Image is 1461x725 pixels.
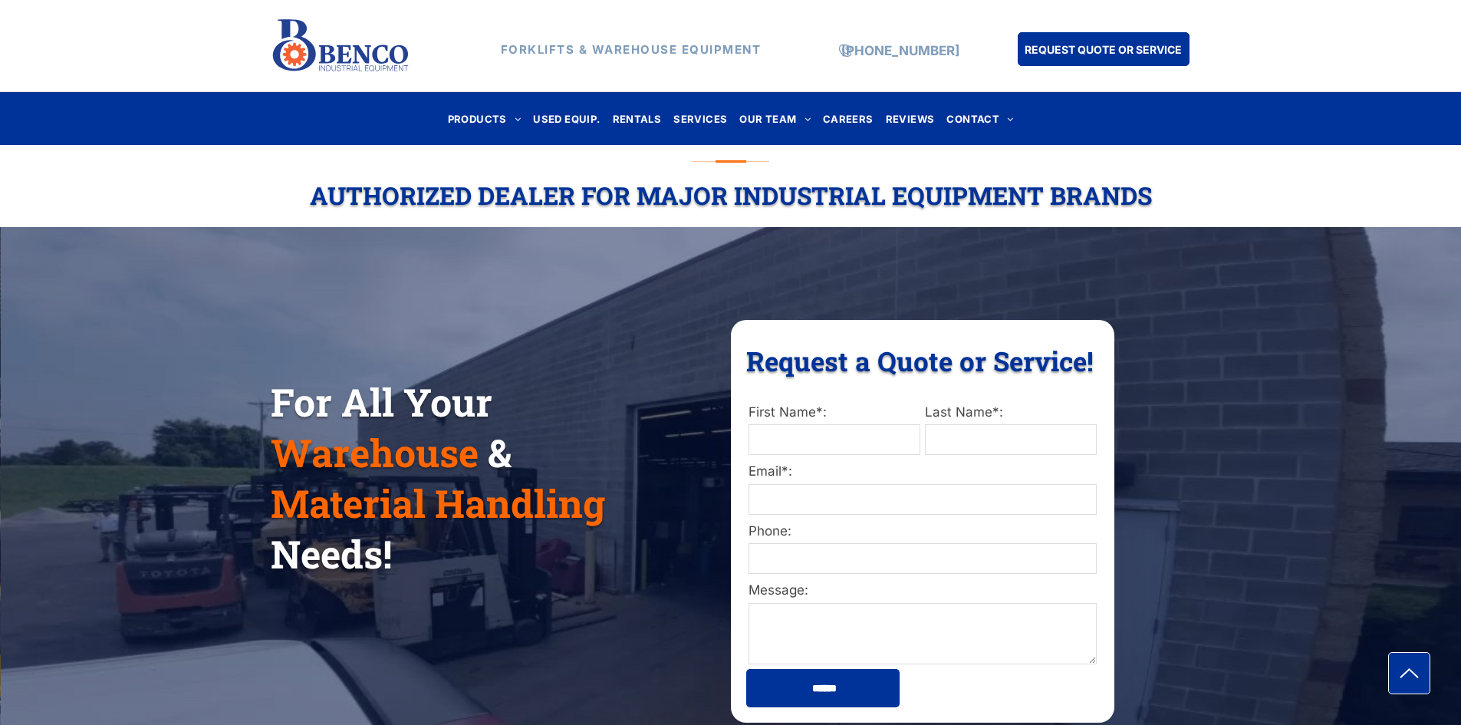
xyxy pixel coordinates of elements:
label: First Name*: [749,403,920,423]
span: Warehouse [271,427,479,478]
span: Material Handling [271,478,605,529]
a: SERVICES [667,108,733,129]
span: Needs! [271,529,392,579]
a: RENTALS [607,108,668,129]
a: USED EQUIP. [527,108,606,129]
a: CAREERS [817,108,880,129]
label: Phone: [749,522,1097,542]
span: Authorized Dealer For Major Industrial Equipment Brands [310,179,1152,212]
a: REQUEST QUOTE OR SERVICE [1018,32,1190,66]
a: PRODUCTS [442,108,528,129]
a: REVIEWS [880,108,941,129]
strong: FORKLIFTS & WAREHOUSE EQUIPMENT [501,42,762,57]
span: Request a Quote or Service! [746,343,1094,378]
span: For All Your [271,377,492,427]
a: [PHONE_NUMBER] [841,43,959,58]
span: & [488,427,512,478]
label: Message: [749,581,1097,601]
label: Email*: [749,462,1097,482]
span: REQUEST QUOTE OR SERVICE [1025,35,1182,64]
a: CONTACT [940,108,1019,129]
label: Last Name*: [925,403,1097,423]
a: OUR TEAM [733,108,817,129]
